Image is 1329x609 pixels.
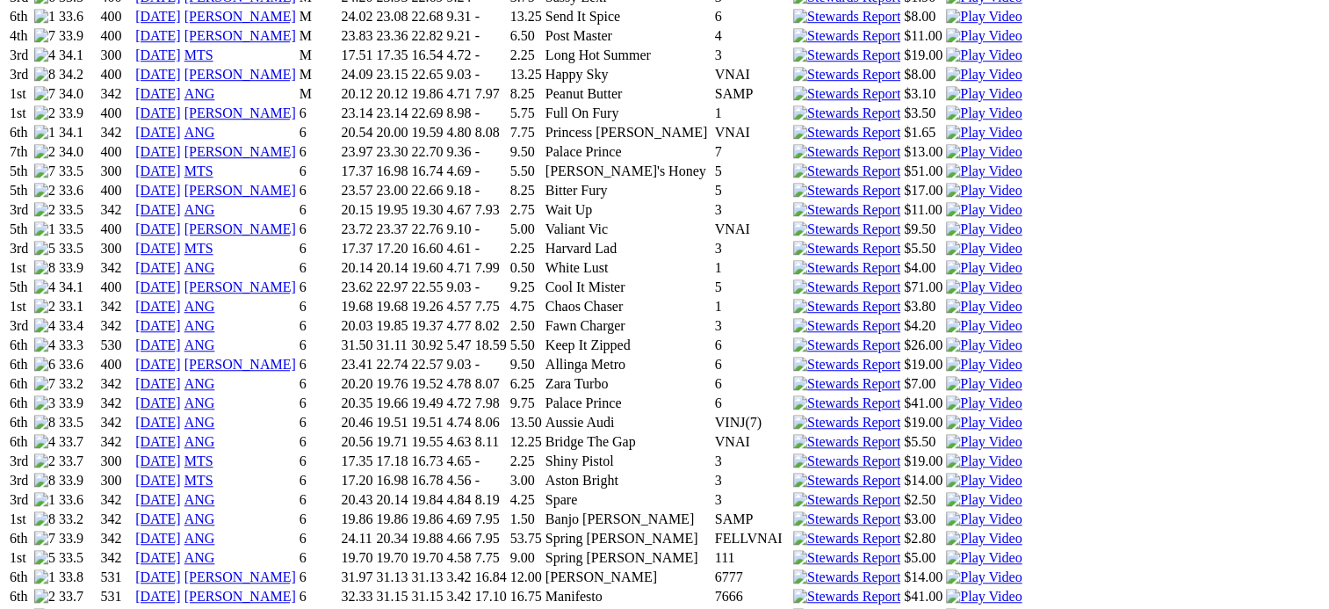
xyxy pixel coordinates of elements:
a: [DATE] [135,241,181,256]
a: [DATE] [135,163,181,178]
td: 13.25 [509,8,543,25]
td: 23.97 [340,143,373,161]
img: 2 [34,202,55,218]
td: - [474,27,508,45]
img: Play Video [946,434,1022,450]
a: View replay [946,569,1022,584]
img: Stewards Report [793,299,900,315]
td: - [474,8,508,25]
a: ANG [184,531,215,546]
a: View replay [946,337,1022,352]
img: Play Video [946,105,1022,121]
td: 9.36 [445,143,472,161]
a: [PERSON_NAME] [184,183,296,198]
img: Stewards Report [793,163,900,179]
td: 22.68 [410,8,444,25]
a: [DATE] [135,415,181,430]
a: [DATE] [135,589,181,604]
td: 17.37 [340,163,373,180]
a: MTS [184,241,213,256]
img: 2 [34,453,55,469]
a: [DATE] [135,337,181,352]
img: Play Video [946,395,1022,411]
td: SAMP [714,85,791,103]
img: 8 [34,67,55,83]
img: Stewards Report [793,67,900,83]
td: 16.54 [410,47,444,64]
a: [DATE] [135,357,181,372]
a: ANG [184,415,215,430]
td: - [474,47,508,64]
img: Stewards Report [793,105,900,121]
img: Stewards Report [793,221,900,237]
img: 8 [34,415,55,431]
td: Long Hot Summer [545,47,712,64]
a: [PERSON_NAME] [184,357,296,372]
td: 6 [299,124,339,141]
a: [DATE] [135,183,181,198]
img: 7 [34,86,55,102]
td: 23.83 [340,27,373,45]
td: 16.74 [410,163,444,180]
td: 1 [714,105,791,122]
a: [DATE] [135,569,181,584]
td: 22.65 [410,66,444,83]
img: 7 [34,376,55,392]
a: View replay [946,299,1022,314]
img: 2 [34,183,55,199]
td: 400 [100,105,134,122]
a: ANG [184,125,215,140]
img: Play Video [946,125,1022,141]
a: View replay [946,531,1022,546]
img: Stewards Report [793,241,900,257]
img: 2 [34,144,55,160]
img: Play Video [946,531,1022,547]
td: - [474,105,508,122]
a: [DATE] [135,202,181,217]
a: [DATE] [135,125,181,140]
td: 23.15 [375,66,408,83]
td: $3.10 [903,85,943,103]
td: 342 [100,124,134,141]
td: Full On Fury [545,105,712,122]
td: VNAI [714,124,791,141]
a: View replay [946,279,1022,294]
a: View replay [946,241,1022,256]
img: 7 [34,28,55,44]
td: VNAI [714,66,791,83]
a: View replay [946,47,1022,62]
td: 300 [100,163,134,180]
td: Palace Prince [545,143,712,161]
td: $1.65 [903,124,943,141]
img: 4 [34,318,55,334]
img: Play Video [946,183,1022,199]
img: 1 [34,569,55,585]
td: 2.25 [509,47,543,64]
td: 7 [714,143,791,161]
a: MTS [184,473,213,488]
img: 2 [34,299,55,315]
td: 22.82 [410,27,444,45]
td: 7th [9,143,32,161]
img: 6 [34,357,55,373]
td: 4.71 [445,85,472,103]
a: [DATE] [135,260,181,275]
td: 6 [299,105,339,122]
td: 6th [9,8,32,25]
img: Play Video [946,67,1022,83]
a: View replay [946,415,1022,430]
img: Stewards Report [793,453,900,469]
img: Play Video [946,144,1022,160]
img: Play Video [946,318,1022,334]
img: Play Video [946,376,1022,392]
td: 34.1 [58,124,98,141]
img: Stewards Report [793,473,900,489]
img: Play Video [946,202,1022,218]
img: Stewards Report [793,202,900,218]
td: 19.59 [410,124,444,141]
td: 17.35 [375,47,408,64]
a: [DATE] [135,47,181,62]
td: 33.5 [58,163,98,180]
td: 4.72 [445,47,472,64]
td: 20.12 [375,85,408,103]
